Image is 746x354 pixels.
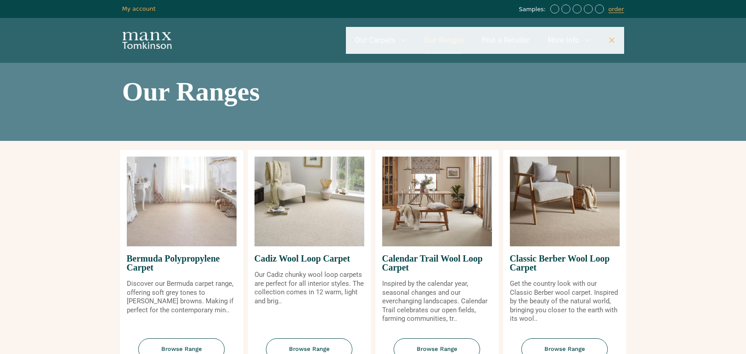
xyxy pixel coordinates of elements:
[122,32,172,49] img: Manx Tomkinson
[519,6,548,13] span: Samples:
[254,246,364,271] span: Cadiz Wool Loop Carpet
[346,27,624,54] nav: Primary
[599,27,624,54] a: Close Search Bar
[122,5,156,12] a: My account
[254,157,364,246] img: Cadiz Wool Loop Carpet
[127,280,237,315] p: Discover our Bermuda carpet range, offering soft grey tones to [PERSON_NAME] browns. Making if pe...
[254,271,364,306] p: Our Cadiz chunky wool loop carpets are perfect for all interior styles. The collection comes in 1...
[382,280,492,323] p: Inspired by the calendar year, seasonal changes and our everchanging landscapes. Calendar Trail c...
[510,246,620,280] span: Classic Berber Wool Loop Carpet
[127,157,237,246] img: Bermuda Polypropylene Carpet
[510,157,620,246] img: Classic Berber Wool Loop Carpet
[382,246,492,280] span: Calendar Trail Wool Loop Carpet
[127,246,237,280] span: Bermuda Polypropylene Carpet
[122,78,624,105] h1: Our Ranges
[608,6,624,13] a: order
[510,280,620,323] p: Get the country look with our Classic Berber wool carpet. Inspired by the beauty of the natural w...
[382,157,492,246] img: Calendar Trail Wool Loop Carpet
